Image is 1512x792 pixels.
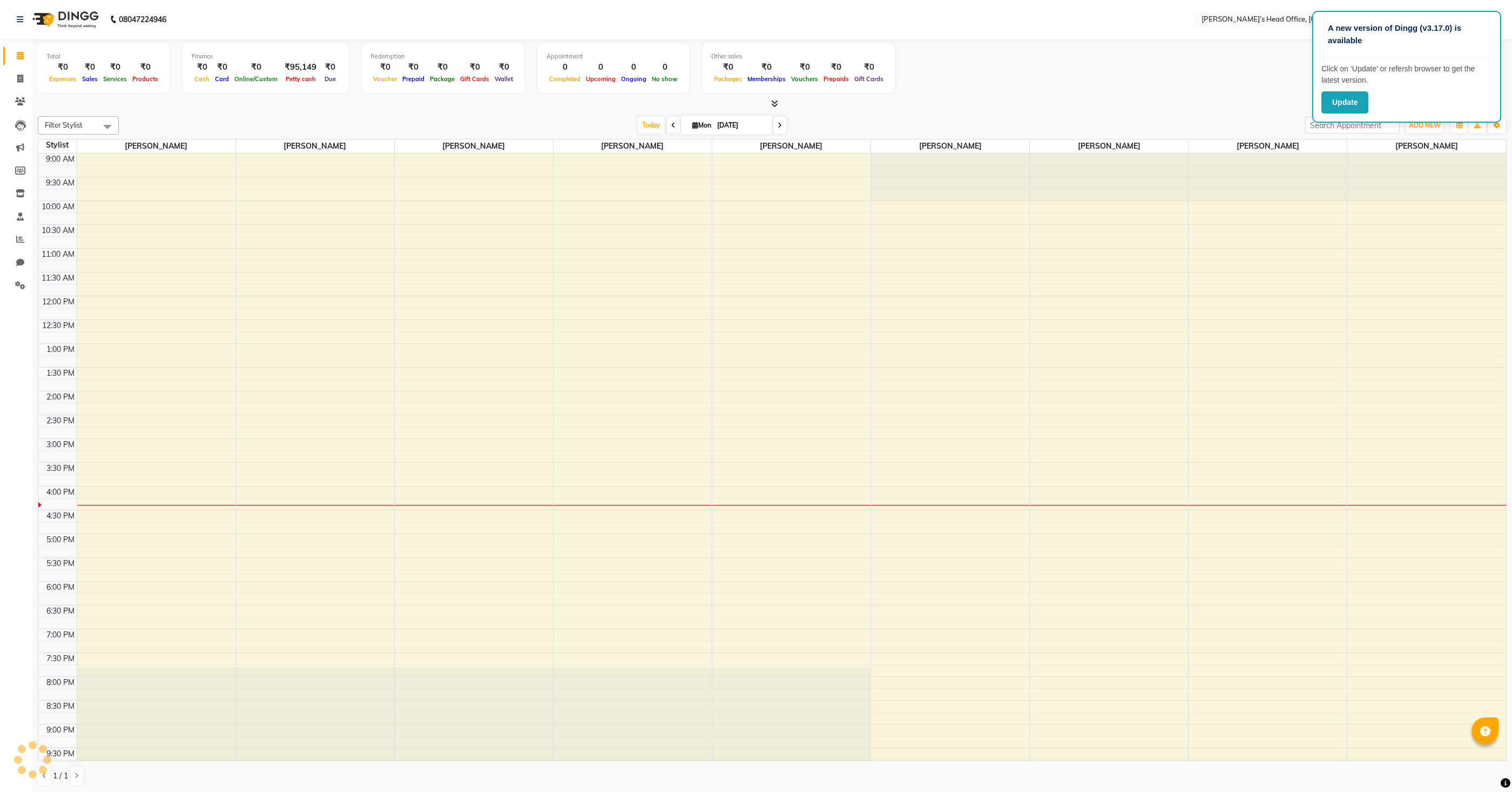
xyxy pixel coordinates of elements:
span: Gift Cards [852,75,886,83]
div: 0 [618,61,649,74]
div: 4:30 PM [44,510,77,522]
div: ₹0 [212,61,232,74]
div: ₹0 [400,61,427,74]
div: 9:00 PM [44,724,77,736]
b: 08047224946 [119,4,166,35]
div: ₹0 [427,61,457,74]
div: 10:00 AM [39,201,77,212]
div: ₹0 [821,61,852,74]
div: 3:00 PM [44,439,77,450]
img: logo [28,4,102,35]
div: ₹0 [130,61,161,74]
input: Search Appointment [1305,117,1400,134]
div: 5:00 PM [44,534,77,545]
span: [PERSON_NAME] [553,139,712,153]
div: ₹0 [852,61,886,74]
span: Filter Stylist [45,121,83,129]
span: [PERSON_NAME] [712,139,870,153]
div: 3:30 PM [44,463,77,474]
div: Appointment [546,52,680,61]
span: Card [212,75,232,83]
span: Package [427,75,457,83]
div: 9:00 AM [44,154,77,165]
div: Other sales [711,52,886,61]
span: [PERSON_NAME] [1030,139,1188,153]
div: ₹0 [711,61,745,74]
div: Total [46,52,161,61]
div: 2:30 PM [44,415,77,427]
span: Memberships [745,75,788,83]
div: 7:00 PM [44,629,77,641]
span: Sales [79,75,100,83]
div: Redemption [370,52,516,61]
span: Gift Cards [457,75,492,83]
div: ₹0 [745,61,788,74]
span: [PERSON_NAME] [1189,139,1347,153]
div: 12:30 PM [40,320,77,331]
div: 6:00 PM [44,582,77,593]
div: 6:30 PM [44,605,77,617]
span: Vouchers [788,75,821,83]
span: Expenses [46,75,79,83]
div: 1:30 PM [44,368,77,379]
div: 9:30 PM [44,748,77,760]
div: ₹0 [370,61,400,74]
div: 11:00 AM [39,249,77,260]
span: Services [100,75,130,83]
span: [PERSON_NAME] [1347,139,1506,153]
input: 2025-09-01 [714,117,768,134]
span: No show [649,75,680,83]
button: Update [1321,91,1368,114]
div: 8:00 PM [44,677,77,688]
div: 11:30 AM [39,272,77,284]
span: Mon [690,121,714,129]
div: 0 [583,61,618,74]
span: Completed [546,75,583,83]
div: ₹0 [788,61,821,74]
div: 7:30 PM [44,653,77,664]
div: 8:30 PM [44,701,77,712]
span: Due [322,75,339,83]
div: ₹0 [232,61,280,74]
span: [PERSON_NAME] [236,139,394,153]
div: 4:00 PM [44,487,77,498]
span: Wallet [492,75,516,83]
div: 5:30 PM [44,558,77,569]
span: ADD NEW [1409,121,1441,129]
span: [PERSON_NAME] [871,139,1029,153]
div: ₹0 [457,61,492,74]
div: ₹0 [46,61,79,74]
span: Packages [711,75,745,83]
div: Stylist [38,139,77,151]
div: ₹0 [192,61,212,74]
div: ₹0 [79,61,100,74]
span: Upcoming [583,75,618,83]
span: Products [130,75,161,83]
div: 12:00 PM [40,296,77,308]
span: Today [638,117,665,134]
span: Prepaids [821,75,852,83]
div: Finance [192,52,340,61]
div: ₹0 [321,61,340,74]
span: Voucher [370,75,400,83]
div: 10:30 AM [39,225,77,236]
span: Cash [192,75,212,83]
div: 9:30 AM [44,177,77,189]
span: 1 / 1 [53,770,68,782]
p: Click on ‘Update’ or refersh browser to get the latest version. [1321,63,1492,86]
div: 0 [649,61,680,74]
div: ₹0 [100,61,130,74]
div: ₹0 [492,61,516,74]
button: ADD NEW [1406,118,1443,133]
span: Online/Custom [232,75,280,83]
span: [PERSON_NAME] [77,139,235,153]
p: A new version of Dingg (v3.17.0) is available [1328,22,1486,46]
div: 1:00 PM [44,344,77,355]
span: [PERSON_NAME] [395,139,553,153]
div: 0 [546,61,583,74]
span: Ongoing [618,75,649,83]
span: Prepaid [400,75,427,83]
span: Petty cash [283,75,319,83]
div: 2:00 PM [44,391,77,403]
div: ₹95,149 [280,61,321,74]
